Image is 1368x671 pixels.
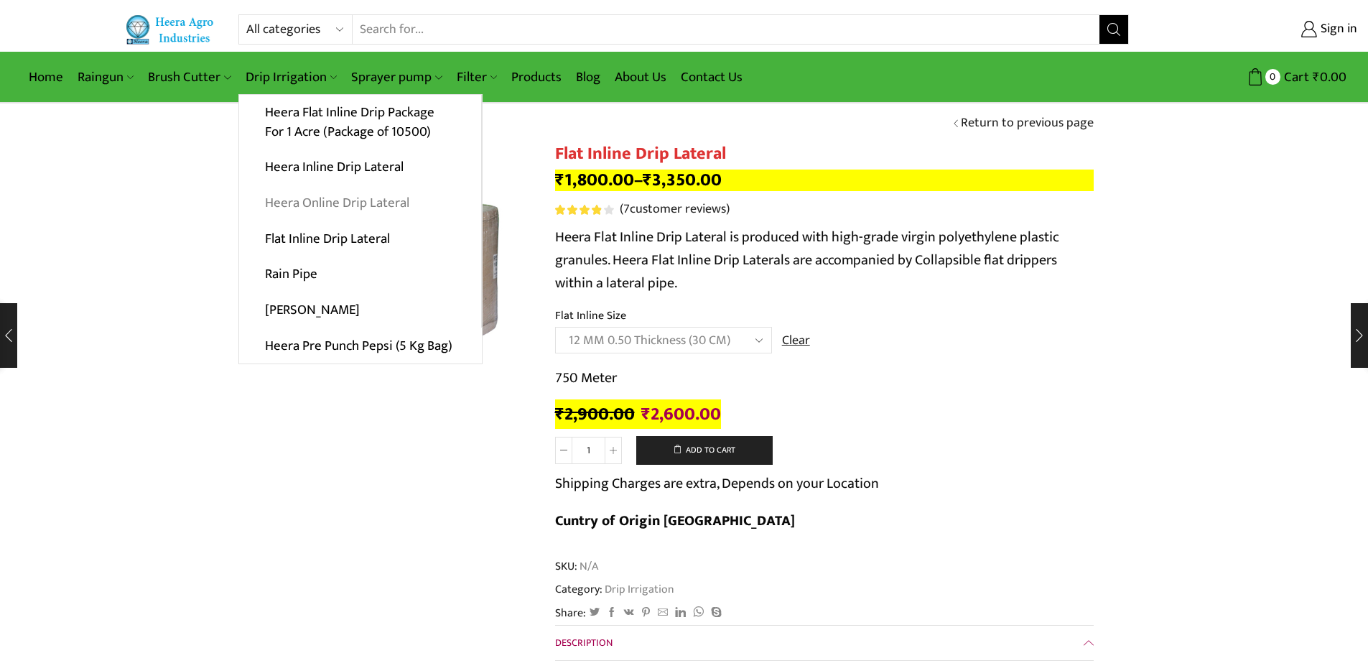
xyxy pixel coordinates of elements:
[643,165,652,195] span: ₹
[555,205,616,215] span: 7
[1313,66,1320,88] span: ₹
[555,634,613,651] span: Description
[569,60,608,94] a: Blog
[623,198,630,220] span: 7
[238,60,344,94] a: Drip Irrigation
[555,626,1094,660] a: Description
[555,399,635,429] bdi: 2,900.00
[555,205,602,215] span: Rated out of 5 based on customer ratings
[643,165,722,195] bdi: 3,350.00
[344,60,449,94] a: Sprayer pump
[239,328,482,364] a: Heera Pre Punch Pepsi (5 Kg Bag)
[1317,20,1357,39] span: Sign in
[450,60,504,94] a: Filter
[555,144,1094,165] h1: Flat Inline Drip Lateral
[239,95,481,150] a: Heera Flat Inline Drip Package For 1 Acre (Package of 10500)
[961,114,1094,133] a: Return to previous page
[1150,17,1357,42] a: Sign in
[555,170,1094,191] p: –
[555,472,879,495] p: Shipping Charges are extra, Depends on your Location
[239,221,481,256] a: Flat Inline Drip Lateral
[782,332,810,351] a: Clear options
[555,165,634,195] bdi: 1,800.00
[555,558,1094,575] span: SKU:
[555,581,674,598] span: Category:
[620,200,730,219] a: (7customer reviews)
[636,436,773,465] button: Add to cart
[555,307,626,324] label: Flat Inline Size
[602,580,674,598] a: Drip Irrigation
[1099,15,1128,44] button: Search button
[239,185,481,221] a: Heera Online Drip Lateral
[641,399,721,429] bdi: 2,600.00
[674,60,750,94] a: Contact Us
[239,256,481,292] a: Rain Pipe
[577,558,598,575] span: N/A
[70,60,141,94] a: Raingun
[239,149,481,185] a: Heera Inline Drip Lateral
[555,509,795,533] b: Cuntry of Origin [GEOGRAPHIC_DATA]
[504,60,569,94] a: Products
[353,15,1100,44] input: Search for...
[555,226,1094,295] p: Heera Flat Inline Drip Lateral is produced with high-grade virgin polyethylene plastic granules. ...
[572,437,605,464] input: Product quantity
[1143,64,1346,91] a: 0 Cart ₹0.00
[555,399,564,429] span: ₹
[555,205,613,215] div: Rated 4.00 out of 5
[641,399,651,429] span: ₹
[1280,68,1309,87] span: Cart
[1313,66,1346,88] bdi: 0.00
[22,60,70,94] a: Home
[555,605,586,621] span: Share:
[555,366,1094,389] p: 750 Meter
[555,165,564,195] span: ₹
[239,292,481,328] a: [PERSON_NAME]
[1265,69,1280,84] span: 0
[141,60,238,94] a: Brush Cutter
[608,60,674,94] a: About Us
